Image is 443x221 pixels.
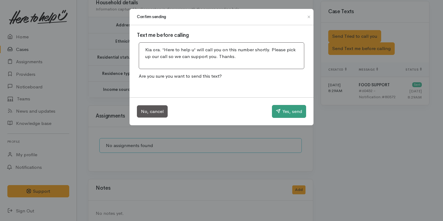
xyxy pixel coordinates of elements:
h3: Text me before calling [137,33,306,38]
h1: Confirm sending [137,14,166,20]
p: Kia ora. 'Here to help u' will call you on this number shortly. Please pick up our call so we can... [145,46,298,60]
button: Yes, send [272,105,306,118]
button: No, cancel [137,105,168,118]
button: Close [304,13,314,21]
p: Are you sure you want to send this text? [137,71,306,82]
